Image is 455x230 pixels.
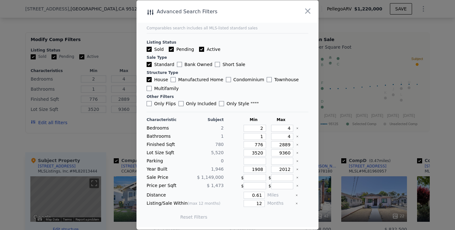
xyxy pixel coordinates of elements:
div: Distance [147,192,224,199]
div: Finished Sqft [147,141,184,148]
div: Listing/Sale Within [147,200,224,207]
input: Active [199,47,204,52]
div: Advanced Search Filters [136,7,282,16]
div: Year Built [147,166,184,173]
div: Miles [267,192,293,199]
input: Condominium [226,77,231,82]
button: Clear [296,127,299,130]
label: Condominium [226,76,264,83]
input: Bank Owned [177,62,182,67]
label: Pending [169,46,194,52]
button: Clear [296,135,299,138]
div: Characteristic [147,117,184,122]
label: Standard [147,61,174,68]
div: Sale Type [147,55,308,60]
span: (max 12 months) [188,201,221,206]
label: Only Style " "" " [219,100,259,107]
button: Clear [296,168,299,171]
input: Sold [147,47,152,52]
button: Clear [296,160,299,162]
span: 1,946 [211,166,224,172]
div: Other Filters [147,94,308,99]
div: $ [241,182,266,189]
label: Only Included [179,100,216,107]
div: Max [269,117,294,122]
div: Sale Price [147,174,184,181]
label: Only Flips [147,100,176,107]
div: Lot Size Sqft [147,149,184,156]
label: Multifamily [147,85,179,92]
label: Manufactured Home [171,76,223,83]
span: 780 [215,142,224,147]
span: 2 [221,125,224,130]
input: Only Included [179,101,184,106]
input: Manufactured Home [171,77,176,82]
div: Price per Sqft [147,182,184,189]
div: Structure Type [147,70,308,75]
div: $ [269,182,294,189]
label: Short Sale [215,61,245,68]
input: Only Flips [147,101,152,106]
button: Clear [295,202,298,205]
div: Months [267,200,293,207]
button: Clear [296,152,299,154]
div: $ [269,174,294,181]
label: Active [199,46,220,52]
button: Clear [296,143,299,146]
span: 5,520 [211,150,224,155]
label: House [147,76,168,83]
span: 0 [221,158,224,163]
label: Townhouse [267,76,299,83]
div: Comparables search includes all MLS-listed standard sales [147,26,308,31]
span: $ 1,473 [207,183,224,188]
input: Townhouse [267,77,272,82]
div: Subject [186,117,224,122]
div: $ [241,174,266,181]
input: Only Style """" [219,101,224,106]
label: Sold [147,46,164,52]
div: Listing Status [147,40,308,45]
button: Clear [295,194,298,197]
input: Pending [169,47,174,52]
span: $ 1,149,000 [197,175,224,180]
div: Parking [147,158,184,165]
div: Bedrooms [147,125,184,132]
button: Clear [296,185,299,187]
input: House [147,77,152,82]
input: Standard [147,62,152,67]
button: Clear [296,176,299,179]
label: Bank Owned [177,61,212,68]
button: Reset [180,214,208,220]
input: Multifamily [147,86,152,91]
span: 1 [221,134,224,139]
input: Short Sale [215,62,220,67]
div: Bathrooms [147,133,184,140]
div: Min [241,117,266,122]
